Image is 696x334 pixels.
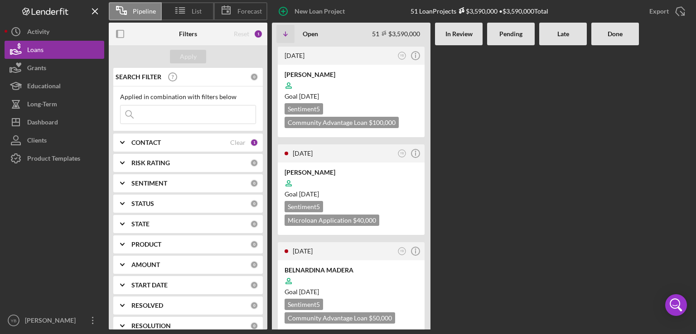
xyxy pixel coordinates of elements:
[640,2,691,20] button: Export
[5,41,104,59] button: Loans
[285,215,379,226] div: Microloan Application
[303,30,318,38] b: Open
[285,70,418,79] div: [PERSON_NAME]
[5,311,104,329] button: YB[PERSON_NAME]
[250,281,258,289] div: 0
[250,159,258,167] div: 0
[372,30,420,38] div: 51 $3,590,000
[27,149,80,170] div: Product Templates
[131,241,161,248] b: PRODUCT
[250,179,258,187] div: 0
[369,119,396,126] span: $100,000
[131,159,170,167] b: RISK RATING
[250,138,258,147] div: 1
[499,30,522,38] b: Pending
[400,54,404,57] text: YB
[250,301,258,310] div: 0
[192,8,202,15] span: List
[557,30,569,38] b: Late
[276,241,426,334] a: [DATE]YBBELNARDINA MADERAGoal [DATE]Sentiment5Community Advantage Loan $50,000
[5,59,104,77] button: Grants
[27,41,43,61] div: Loans
[131,261,160,268] b: AMOUNT
[250,220,258,228] div: 0
[285,201,323,212] div: Sentiment 5
[353,216,376,224] span: $40,000
[131,220,150,228] b: STATE
[5,77,104,95] button: Educational
[27,59,46,79] div: Grants
[293,247,313,255] time: 2025-09-17 16:26
[179,30,197,38] b: Filters
[250,261,258,269] div: 0
[285,92,319,100] span: Goal
[5,149,104,167] button: Product Templates
[131,200,154,207] b: STATUS
[131,139,161,146] b: CONTACT
[27,95,57,115] div: Long-Term
[456,7,498,15] div: $3,590,000
[396,148,408,160] button: YB
[5,23,104,41] button: Activity
[250,73,258,81] div: 0
[400,152,404,155] text: YB
[285,103,323,115] div: Sentiment 5
[285,299,323,310] div: Sentiment 5
[131,302,163,309] b: RESOLVED
[285,266,418,275] div: BELNARDINA MADERA
[276,45,426,138] a: [DATE]YB[PERSON_NAME]Goal [DATE]Sentiment5Community Advantage Loan $100,000
[285,312,395,324] div: Community Advantage Loan
[299,92,319,100] time: 11/28/2025
[396,245,408,258] button: YB
[411,7,548,15] div: 51 Loan Projects • $3,590,000 Total
[116,73,161,81] b: SEARCH FILTER
[234,30,249,38] div: Reset
[27,131,47,152] div: Clients
[293,149,313,157] time: 2025-09-17 18:41
[230,139,246,146] div: Clear
[131,180,167,187] b: SENTIMENT
[295,2,345,20] div: New Loan Project
[27,113,58,134] div: Dashboard
[170,50,206,63] button: Apply
[285,168,418,177] div: [PERSON_NAME]
[254,29,263,38] div: 1
[27,23,49,43] div: Activity
[5,95,104,113] button: Long-Term
[665,294,687,316] div: Open Intercom Messenger
[237,8,262,15] span: Forecast
[608,30,623,38] b: Done
[23,311,82,332] div: [PERSON_NAME]
[131,322,171,329] b: RESOLUTION
[649,2,669,20] div: Export
[445,30,473,38] b: In Review
[285,190,319,198] span: Goal
[27,77,61,97] div: Educational
[369,314,392,322] span: $50,000
[299,190,319,198] time: 10/28/2025
[285,117,399,128] div: Community Advantage Loan
[250,322,258,330] div: 0
[5,131,104,149] button: Clients
[276,143,426,236] a: [DATE]YB[PERSON_NAME]Goal [DATE]Sentiment5Microloan Application $40,000
[131,282,168,289] b: START DATE
[180,50,197,63] div: Apply
[285,288,319,296] span: Goal
[11,318,17,323] text: YB
[133,8,156,15] span: Pipeline
[250,240,258,248] div: 0
[400,249,404,253] text: YB
[299,288,319,296] time: 11/26/2025
[285,52,304,59] time: 2025-09-19 14:23
[120,93,256,100] div: Applied in combination with filters below
[396,50,408,62] button: YB
[5,113,104,131] button: Dashboard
